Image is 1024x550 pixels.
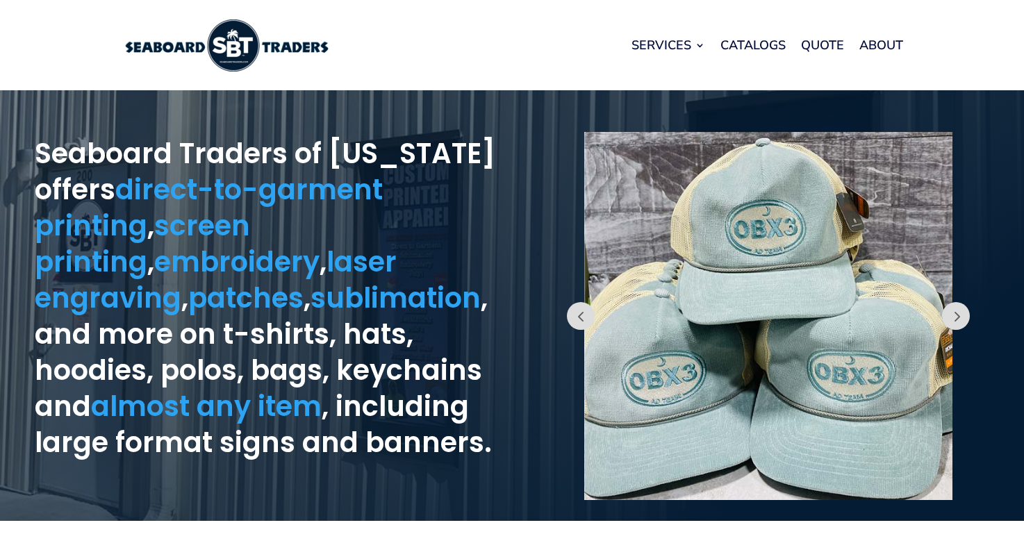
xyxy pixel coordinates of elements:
a: About [859,19,903,72]
a: sublimation [311,278,481,317]
a: patches [188,278,304,317]
button: Prev [942,302,970,330]
h1: Seaboard Traders of [US_STATE] offers , , , , , , and more on t-shirts, hats, hoodies, polos, bag... [35,135,512,467]
a: embroidery [154,242,320,281]
a: almost any item [91,387,322,426]
a: screen printing [35,206,250,281]
a: laser engraving [35,242,397,317]
a: Catalogs [720,19,786,72]
button: Prev [567,302,595,330]
img: embroidered hats [584,132,952,500]
a: Quote [801,19,844,72]
a: direct-to-garment printing [35,170,383,245]
a: Services [631,19,705,72]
